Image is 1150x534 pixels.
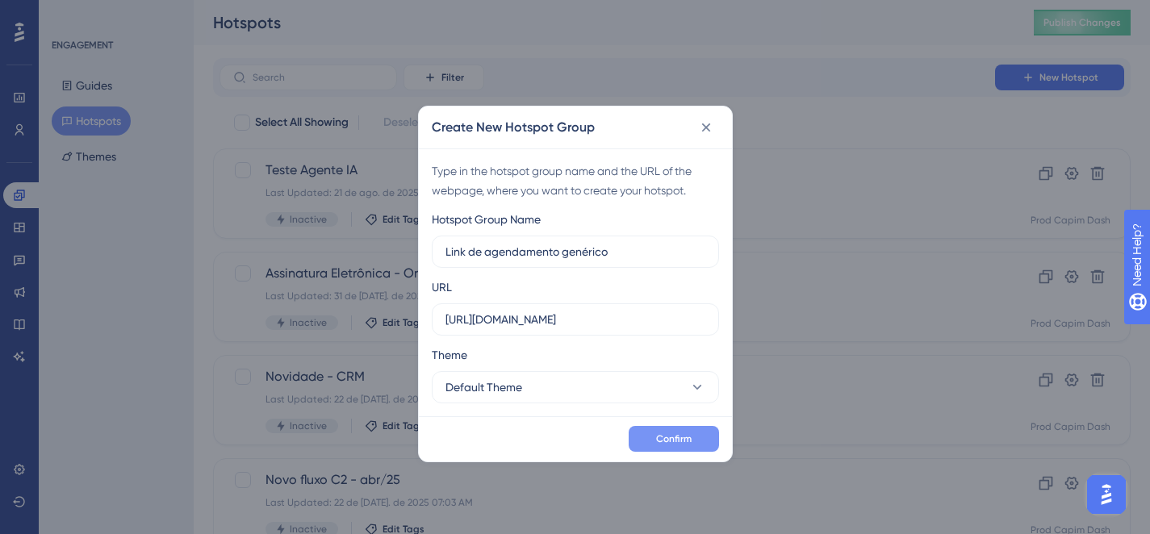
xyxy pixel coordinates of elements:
[38,4,101,23] span: Need Help?
[445,243,705,261] input: How to Create
[432,345,467,365] span: Theme
[445,311,705,328] input: https://www.example.com
[445,378,522,397] span: Default Theme
[432,277,452,297] div: URL
[656,432,692,445] span: Confirm
[432,210,541,229] div: Hotspot Group Name
[1082,470,1131,519] iframe: UserGuiding AI Assistant Launcher
[432,161,719,200] div: Type in the hotspot group name and the URL of the webpage, where you want to create your hotspot.
[432,118,595,137] h2: Create New Hotspot Group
